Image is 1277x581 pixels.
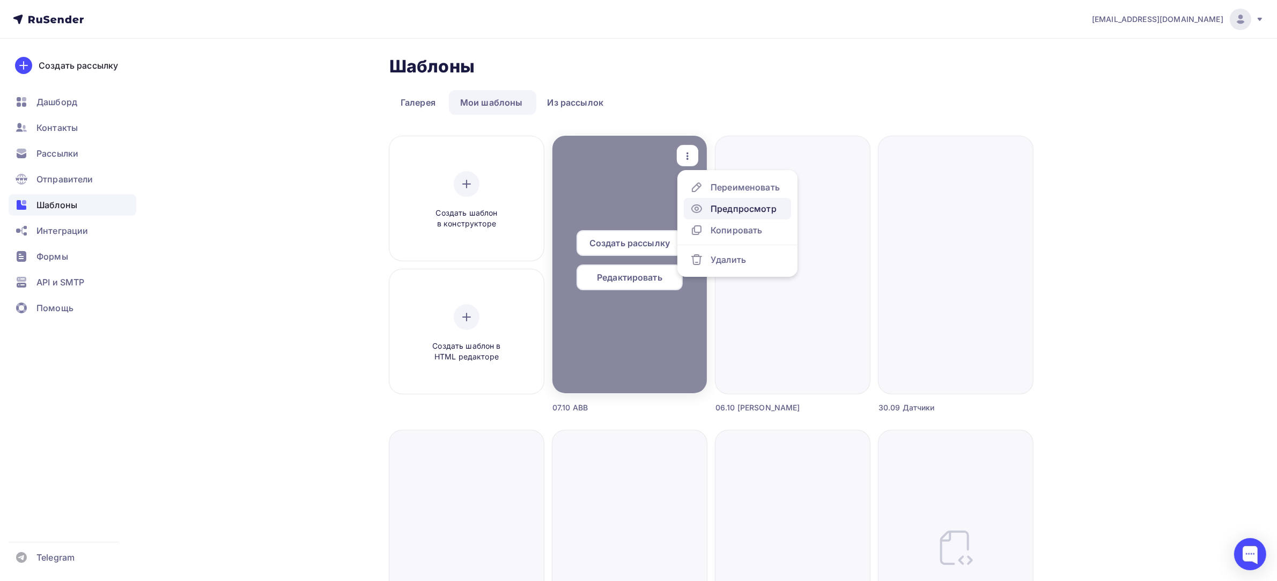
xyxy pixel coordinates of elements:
span: Создать шаблон в конструкторе [416,208,518,230]
div: Предпросмотр [711,202,777,215]
a: Рассылки [9,143,136,164]
a: Мои шаблоны [449,90,534,115]
a: Контакты [9,117,136,138]
span: Помощь [36,301,73,314]
span: Рассылки [36,147,78,160]
div: Создать рассылку [39,59,118,72]
span: Telegram [36,551,75,564]
a: Шаблоны [9,194,136,216]
div: Переименовать [711,181,780,194]
a: Формы [9,246,136,267]
span: Формы [36,250,68,263]
span: Отправители [36,173,93,186]
span: Дашборд [36,95,77,108]
h2: Шаблоны [389,56,475,77]
a: Дашборд [9,91,136,113]
a: Из рассылок [536,90,615,115]
a: [EMAIL_ADDRESS][DOMAIN_NAME] [1092,9,1264,30]
div: Удалить [711,253,746,266]
span: Создать шаблон в HTML редакторе [416,341,518,363]
span: Редактировать [597,271,662,284]
div: 30.09 Датчики [879,402,994,413]
span: Интеграции [36,224,88,237]
span: API и SMTP [36,276,84,289]
a: Отправители [9,168,136,190]
a: Галерея [389,90,447,115]
div: Копировать [711,224,762,237]
div: 06.10 [PERSON_NAME] [715,402,831,413]
span: Контакты [36,121,78,134]
span: [EMAIL_ADDRESS][DOMAIN_NAME] [1092,14,1223,25]
span: Шаблоны [36,198,77,211]
div: 07.10 ABB [552,402,668,413]
span: Создать рассылку [589,237,670,249]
